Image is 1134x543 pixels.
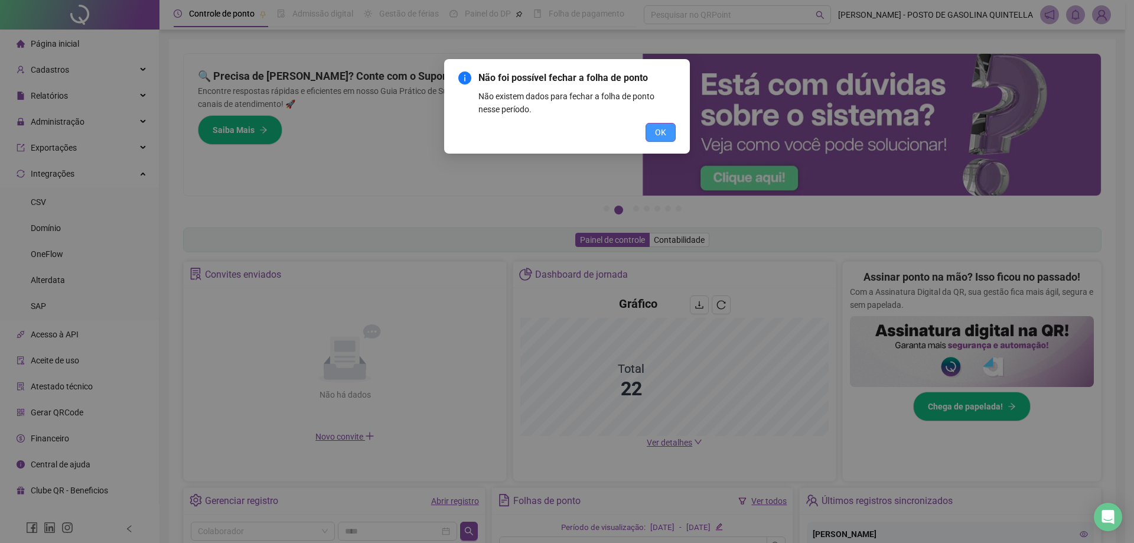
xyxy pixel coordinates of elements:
[458,71,471,84] span: info-circle
[478,71,676,85] span: Não foi possível fechar a folha de ponto
[1094,503,1122,531] div: Open Intercom Messenger
[646,123,676,142] button: OK
[478,92,654,114] span: Não existem dados para fechar a folha de ponto nesse período.
[655,126,666,139] span: OK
